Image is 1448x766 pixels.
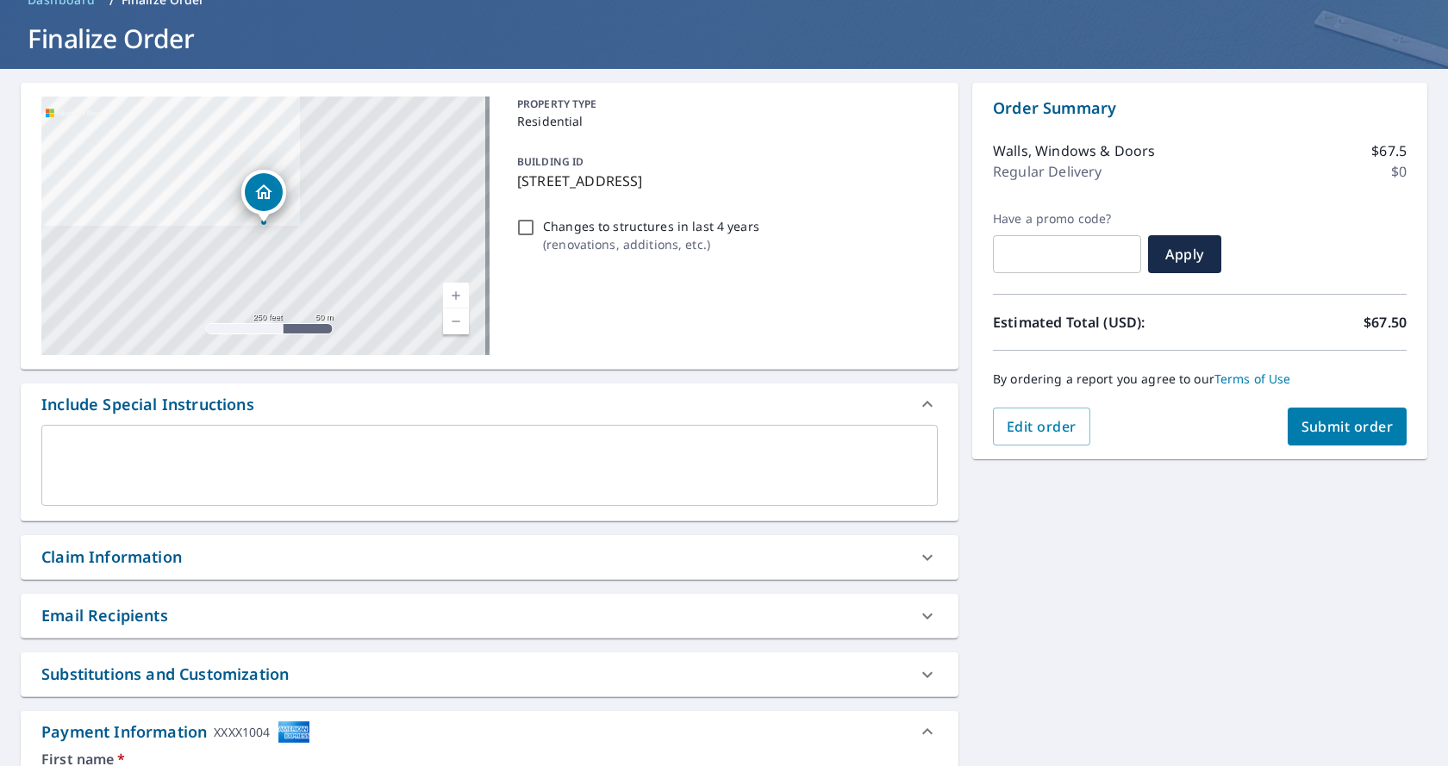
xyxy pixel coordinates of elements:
a: Terms of Use [1214,371,1291,387]
button: Apply [1148,235,1221,273]
p: Estimated Total (USD): [993,312,1200,333]
div: Email Recipients [41,604,168,627]
div: Email Recipients [21,594,958,638]
span: Submit order [1301,417,1394,436]
div: Include Special Instructions [41,393,254,416]
p: $67.50 [1364,312,1407,333]
div: Substitutions and Customization [21,652,958,696]
p: [STREET_ADDRESS] [517,171,931,191]
a: Current Level 17, Zoom In [443,283,469,308]
div: Dropped pin, building 1, Residential property, 1504 21st St Port Huron, MI 48060 [241,170,286,223]
p: Residential [517,112,931,130]
button: Submit order [1288,408,1407,445]
h1: Finalize Order [21,21,1427,56]
p: By ordering a report you agree to our [993,371,1407,387]
p: Regular Delivery [993,161,1102,182]
div: Payment Information [41,720,310,744]
img: cardImage [278,720,310,744]
p: $67.5 [1371,140,1407,161]
div: Claim Information [41,545,182,569]
p: Walls, Windows & Doors [993,140,1155,161]
label: First name [41,752,938,766]
div: Include Special Instructions [21,383,958,425]
p: Changes to structures in last 4 years [543,217,759,235]
div: Claim Information [21,535,958,579]
div: XXXX1004 [214,720,270,744]
p: $0 [1391,161,1407,182]
div: Substitutions and Customization [41,663,289,686]
div: Payment InformationXXXX1004cardImage [21,711,958,752]
p: Order Summary [993,97,1407,120]
p: PROPERTY TYPE [517,97,931,112]
span: Edit order [1007,417,1077,436]
p: BUILDING ID [517,154,584,169]
a: Current Level 17, Zoom Out [443,308,469,334]
label: Have a promo code? [993,211,1141,227]
span: Apply [1162,245,1208,264]
button: Edit order [993,408,1090,445]
p: ( renovations, additions, etc. ) [543,235,759,253]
